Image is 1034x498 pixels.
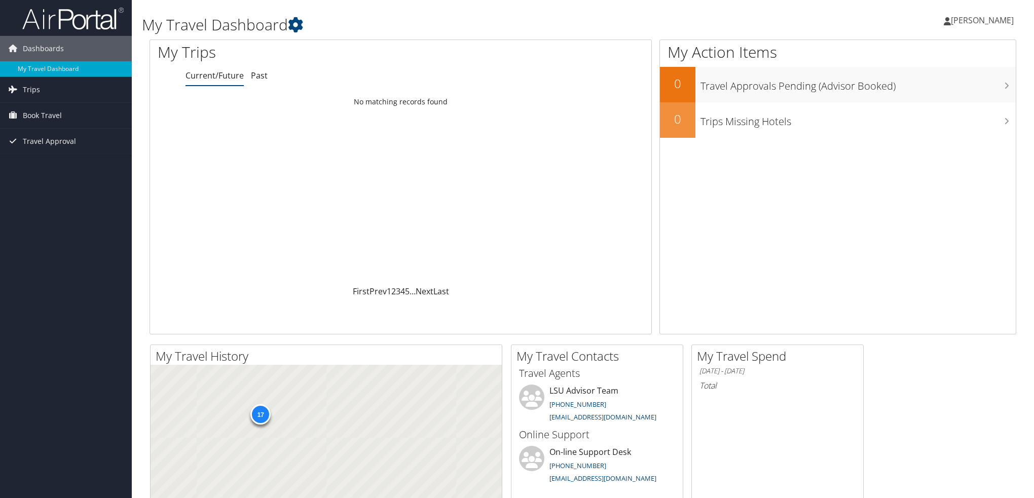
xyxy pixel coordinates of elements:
[699,366,856,376] h6: [DATE] - [DATE]
[700,74,1016,93] h3: Travel Approvals Pending (Advisor Booked)
[951,15,1014,26] span: [PERSON_NAME]
[549,400,606,409] a: [PHONE_NUMBER]
[660,75,695,92] h2: 0
[944,5,1024,35] a: [PERSON_NAME]
[396,286,400,297] a: 3
[23,77,40,102] span: Trips
[405,286,410,297] a: 5
[250,404,271,425] div: 17
[549,461,606,470] a: [PHONE_NUMBER]
[23,36,64,61] span: Dashboards
[391,286,396,297] a: 2
[660,110,695,128] h2: 0
[519,366,675,380] h3: Travel Agents
[22,7,124,30] img: airportal-logo.png
[400,286,405,297] a: 4
[353,286,370,297] a: First
[142,14,730,35] h1: My Travel Dashboard
[410,286,416,297] span: …
[514,446,680,487] li: On-line Support Desk
[549,412,656,422] a: [EMAIL_ADDRESS][DOMAIN_NAME]
[158,42,435,63] h1: My Trips
[660,67,1016,102] a: 0Travel Approvals Pending (Advisor Booked)
[416,286,433,297] a: Next
[23,129,76,154] span: Travel Approval
[251,70,268,81] a: Past
[387,286,391,297] a: 1
[660,42,1016,63] h1: My Action Items
[700,109,1016,129] h3: Trips Missing Hotels
[370,286,387,297] a: Prev
[23,103,62,128] span: Book Travel
[150,93,651,111] td: No matching records found
[660,102,1016,138] a: 0Trips Missing Hotels
[519,428,675,442] h3: Online Support
[156,348,502,365] h2: My Travel History
[186,70,244,81] a: Current/Future
[697,348,863,365] h2: My Travel Spend
[549,474,656,483] a: [EMAIL_ADDRESS][DOMAIN_NAME]
[433,286,449,297] a: Last
[699,380,856,391] h6: Total
[516,348,683,365] h2: My Travel Contacts
[514,385,680,426] li: LSU Advisor Team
